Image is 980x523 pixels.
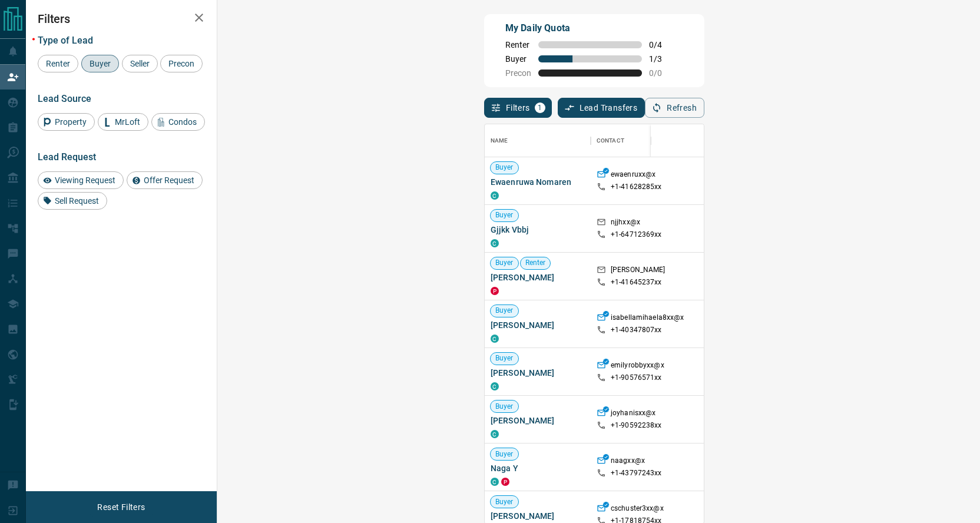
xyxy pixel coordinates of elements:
div: MrLoft [98,113,148,131]
span: Renter [521,258,551,268]
span: [PERSON_NAME] [491,415,585,426]
button: Refresh [645,98,704,118]
div: Property [38,113,95,131]
button: Reset Filters [90,497,153,517]
span: 0 / 4 [649,40,675,49]
div: Contact [597,124,624,157]
span: Offer Request [140,176,198,185]
span: Buyer [491,210,518,220]
span: Renter [505,40,531,49]
span: [PERSON_NAME] [491,272,585,283]
div: Name [485,124,591,157]
span: Buyer [491,353,518,363]
span: Buyer [491,497,518,507]
span: Gjjkk Vbbj [491,224,585,236]
span: Buyer [491,449,518,459]
p: [PERSON_NAME] [611,265,666,277]
span: [PERSON_NAME] [491,367,585,379]
h2: Filters [38,12,205,26]
span: Buyer [85,59,115,68]
p: +1- 90592238xx [611,421,662,431]
span: Sell Request [51,196,103,206]
div: property.ca [501,478,509,486]
span: MrLoft [111,117,144,127]
span: Buyer [491,163,518,173]
p: +1- 64712369xx [611,230,662,240]
p: cschuster3xx@x [611,504,664,516]
p: njjhxx@x [611,217,640,230]
p: +1- 90576571xx [611,373,662,383]
div: condos.ca [491,239,499,247]
span: [PERSON_NAME] [491,319,585,331]
p: naagxx@x [611,456,645,468]
span: Lead Request [38,151,96,163]
span: Condos [164,117,201,127]
span: Buyer [491,306,518,316]
span: Precon [164,59,198,68]
span: Property [51,117,91,127]
p: ewaenruxx@x [611,170,655,182]
button: Lead Transfers [558,98,645,118]
span: Precon [505,68,531,78]
p: My Daily Quota [505,21,675,35]
div: Name [491,124,508,157]
span: Viewing Request [51,176,120,185]
span: Buyer [491,258,518,268]
span: 0 / 0 [649,68,675,78]
div: condos.ca [491,382,499,390]
span: 1 [536,104,544,112]
p: +1- 41645237xx [611,277,662,287]
div: property.ca [491,287,499,295]
div: condos.ca [491,191,499,200]
div: Condos [151,113,205,131]
span: Naga Y [491,462,585,474]
div: Offer Request [127,171,203,189]
p: +1- 41628285xx [611,182,662,192]
p: emilyrobbyxx@x [611,360,664,373]
span: Buyer [491,402,518,412]
div: Sell Request [38,192,107,210]
span: 1 / 3 [649,54,675,64]
div: condos.ca [491,430,499,438]
span: [PERSON_NAME] [491,510,585,522]
div: Seller [122,55,158,72]
span: Buyer [505,54,531,64]
span: Lead Source [38,93,91,104]
div: condos.ca [491,478,499,486]
p: +1- 40347807xx [611,325,662,335]
div: Renter [38,55,78,72]
div: Viewing Request [38,171,124,189]
span: Ewaenruwa Nomaren [491,176,585,188]
div: Precon [160,55,203,72]
span: Type of Lead [38,35,93,46]
span: Renter [42,59,74,68]
span: Seller [126,59,154,68]
p: +1- 43797243xx [611,468,662,478]
div: Buyer [81,55,119,72]
button: Filters1 [484,98,552,118]
p: isabellamihaela8xx@x [611,313,684,325]
div: condos.ca [491,335,499,343]
p: joyhanisxx@x [611,408,656,421]
div: Contact [591,124,685,157]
